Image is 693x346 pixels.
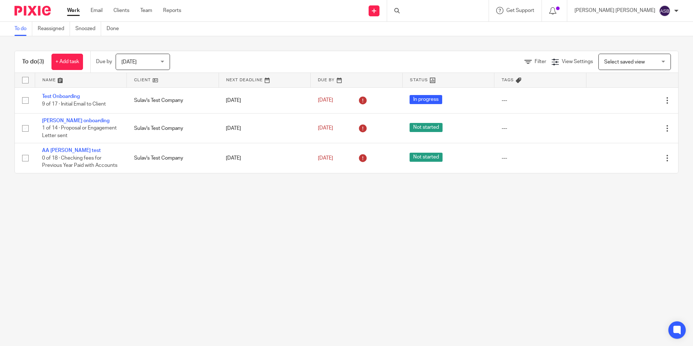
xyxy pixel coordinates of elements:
[42,126,117,139] span: 1 of 14 · Proposal or Engagement Letter sent
[37,59,44,65] span: (3)
[502,97,579,104] div: ---
[67,7,80,14] a: Work
[42,94,80,99] a: Test Onboarding
[51,54,83,70] a: + Add task
[410,123,443,132] span: Not started
[506,8,534,13] span: Get Support
[14,22,32,36] a: To do
[14,6,51,16] img: Pixie
[219,113,311,143] td: [DATE]
[502,125,579,132] div: ---
[127,143,219,173] td: Sulav's Test Company
[38,22,70,36] a: Reassigned
[96,58,112,65] p: Due by
[410,95,442,104] span: In progress
[502,155,579,162] div: ---
[42,156,117,168] span: 0 of 18 · Checking fees for Previous Year Paid with Accounts
[219,143,311,173] td: [DATE]
[42,118,109,123] a: [PERSON_NAME] onboarding
[318,156,333,161] span: [DATE]
[604,59,645,65] span: Select saved view
[562,59,593,64] span: View Settings
[127,87,219,113] td: Sulav's Test Company
[410,153,443,162] span: Not started
[22,58,44,66] h1: To do
[318,125,333,131] span: [DATE]
[574,7,655,14] p: [PERSON_NAME] [PERSON_NAME]
[163,7,181,14] a: Reports
[42,148,101,153] a: AA [PERSON_NAME] test
[140,7,152,14] a: Team
[318,98,333,103] span: [DATE]
[219,87,311,113] td: [DATE]
[121,59,137,65] span: [DATE]
[75,22,101,36] a: Snoozed
[91,7,103,14] a: Email
[502,78,514,82] span: Tags
[107,22,124,36] a: Done
[113,7,129,14] a: Clients
[42,102,106,107] span: 9 of 17 · Initial Email to Client
[535,59,546,64] span: Filter
[659,5,671,17] img: svg%3E
[127,113,219,143] td: Sulav's Test Company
